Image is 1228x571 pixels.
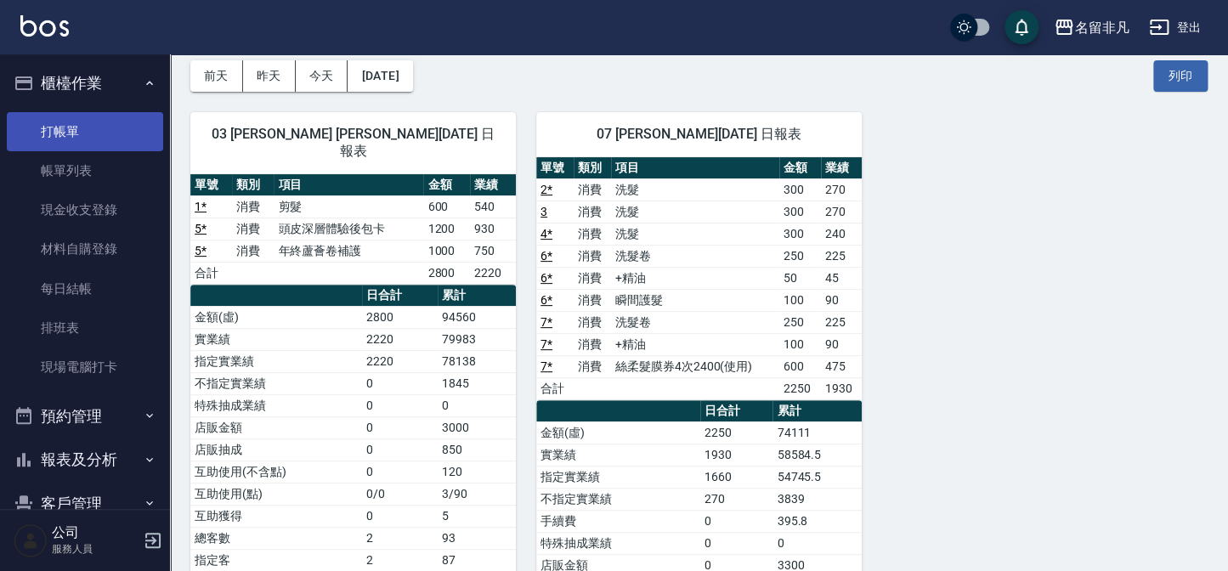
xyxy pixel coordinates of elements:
td: 指定實業績 [190,350,362,372]
th: 項目 [274,174,423,196]
td: 瞬間護髮 [611,289,779,311]
td: 2220 [362,350,438,372]
td: 合計 [190,262,232,284]
td: 300 [779,178,820,201]
th: 業績 [821,157,862,179]
td: 100 [779,289,820,311]
td: 54745.5 [772,466,862,488]
td: 1845 [438,372,516,394]
button: 名留非凡 [1047,10,1135,45]
td: 年終蘆薈卷補護 [274,240,423,262]
button: 櫃檯作業 [7,61,163,105]
a: 3 [540,205,547,218]
td: 0 [772,532,862,554]
td: 3000 [438,416,516,438]
td: 0 [362,416,438,438]
td: 互助使用(不含點) [190,461,362,483]
td: 手續費 [536,510,700,532]
td: 3839 [772,488,862,510]
td: 0 [362,505,438,527]
td: 互助使用(點) [190,483,362,505]
td: 消費 [232,240,274,262]
td: 250 [779,245,820,267]
td: 指定客 [190,549,362,571]
td: 洗髮 [611,201,779,223]
td: 58584.5 [772,444,862,466]
a: 帳單列表 [7,151,163,190]
a: 每日結帳 [7,269,163,308]
th: 單號 [536,157,574,179]
td: 300 [779,223,820,245]
td: 0 [362,461,438,483]
td: +精油 [611,333,779,355]
td: 洗髮 [611,223,779,245]
td: 剪髮 [274,195,423,218]
th: 日合計 [362,285,438,307]
th: 累計 [438,285,516,307]
td: 金額(虛) [536,421,700,444]
th: 類別 [574,157,611,179]
td: 洗髮卷 [611,311,779,333]
td: 87 [438,549,516,571]
td: 消費 [574,245,611,267]
td: 2 [362,549,438,571]
td: 0 [438,394,516,416]
td: 1000 [423,240,469,262]
td: 1200 [423,218,469,240]
td: 225 [821,311,862,333]
td: 750 [470,240,516,262]
td: 74111 [772,421,862,444]
button: 列印 [1153,60,1208,92]
button: 報表及分析 [7,438,163,482]
button: 昨天 [243,60,296,92]
table: a dense table [190,174,516,285]
td: 特殊抽成業績 [536,532,700,554]
div: 名留非凡 [1074,17,1129,38]
td: 店販金額 [190,416,362,438]
td: 225 [821,245,862,267]
th: 項目 [611,157,779,179]
button: 今天 [296,60,348,92]
td: 洗髮 [611,178,779,201]
td: 店販抽成 [190,438,362,461]
td: 0 [362,438,438,461]
td: 100 [779,333,820,355]
a: 材料自購登錄 [7,229,163,269]
td: 消費 [574,289,611,311]
td: 0 [700,532,772,554]
span: 03 [PERSON_NAME] [PERSON_NAME][DATE] 日報表 [211,126,495,160]
button: 客戶管理 [7,482,163,526]
td: 洗髮卷 [611,245,779,267]
td: 實業績 [190,328,362,350]
td: 特殊抽成業績 [190,394,362,416]
td: 93 [438,527,516,549]
td: 互助獲得 [190,505,362,527]
td: 總客數 [190,527,362,549]
td: 消費 [574,311,611,333]
td: 0/0 [362,483,438,505]
th: 類別 [232,174,274,196]
td: 消費 [574,201,611,223]
td: 指定實業績 [536,466,700,488]
th: 業績 [470,174,516,196]
td: 50 [779,267,820,289]
td: 90 [821,333,862,355]
td: 0 [362,394,438,416]
td: 850 [438,438,516,461]
td: 5 [438,505,516,527]
button: 登出 [1142,12,1208,43]
td: 1660 [700,466,772,488]
td: 0 [700,510,772,532]
td: 90 [821,289,862,311]
th: 單號 [190,174,232,196]
td: 300 [779,201,820,223]
th: 金額 [779,157,820,179]
p: 服務人員 [52,541,139,557]
td: 270 [821,201,862,223]
td: 270 [700,488,772,510]
td: 2250 [779,377,820,399]
td: 消費 [232,218,274,240]
td: 600 [423,195,469,218]
button: save [1004,10,1038,44]
td: 1930 [700,444,772,466]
